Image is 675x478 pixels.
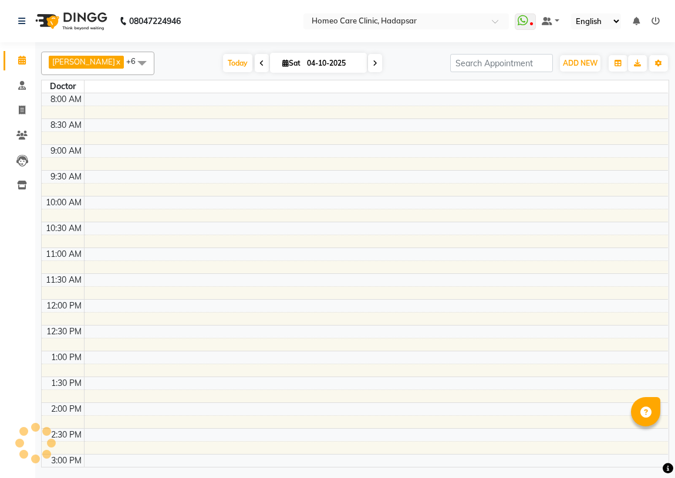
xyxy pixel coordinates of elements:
[30,5,110,38] img: logo
[43,196,84,209] div: 10:00 AM
[49,403,84,415] div: 2:00 PM
[450,54,553,72] input: Search Appointment
[223,54,252,72] span: Today
[126,56,144,66] span: +6
[52,57,115,66] span: [PERSON_NAME]
[43,274,84,286] div: 11:30 AM
[44,326,84,338] div: 12:30 PM
[279,59,303,67] span: Sat
[49,377,84,389] div: 1:30 PM
[563,59,598,67] span: ADD NEW
[48,93,84,106] div: 8:00 AM
[560,55,600,72] button: ADD NEW
[303,55,362,72] input: 2025-10-04
[49,351,84,364] div: 1:00 PM
[48,171,84,183] div: 9:30 AM
[129,5,181,38] b: 08047224946
[49,455,84,467] div: 3:00 PM
[48,145,84,157] div: 9:00 AM
[48,119,84,131] div: 8:30 AM
[42,80,84,93] div: Doctor
[44,300,84,312] div: 12:00 PM
[43,248,84,260] div: 11:00 AM
[49,429,84,441] div: 2:30 PM
[115,57,120,66] a: x
[43,222,84,235] div: 10:30 AM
